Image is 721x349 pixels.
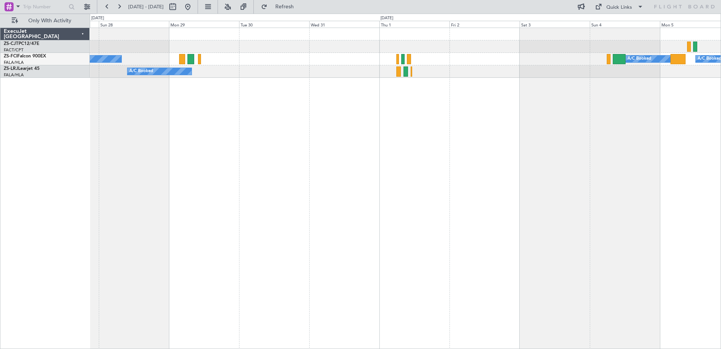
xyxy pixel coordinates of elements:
a: ZS-FCIFalcon 900EX [4,54,46,59]
a: FALA/HLA [4,60,24,65]
div: Sun 28 [99,21,169,28]
div: Thu 1 [379,21,449,28]
span: ZS-LRJ [4,66,18,71]
a: ZS-LRJLearjet 45 [4,66,40,71]
div: [DATE] [380,15,393,22]
div: Sun 4 [590,21,660,28]
span: ZS-FCI [4,54,17,59]
div: Quick Links [606,4,632,11]
div: Tue 30 [239,21,309,28]
div: Mon 29 [169,21,239,28]
button: Quick Links [591,1,647,13]
a: FALA/HLA [4,72,24,78]
div: Sat 3 [520,21,590,28]
div: A/C Booked [627,53,651,65]
span: Refresh [269,4,301,9]
span: ZS-CJT [4,42,18,46]
a: ZS-CJTPC12/47E [4,42,39,46]
button: Refresh [258,1,303,13]
div: [DATE] [91,15,104,22]
div: Wed 31 [309,21,379,28]
span: Only With Activity [20,18,80,23]
input: Trip Number [23,1,66,12]
div: A/C Booked [129,66,153,77]
button: Only With Activity [8,15,82,27]
div: Fri 2 [449,21,520,28]
a: FACT/CPT [4,47,23,53]
span: [DATE] - [DATE] [128,3,164,10]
